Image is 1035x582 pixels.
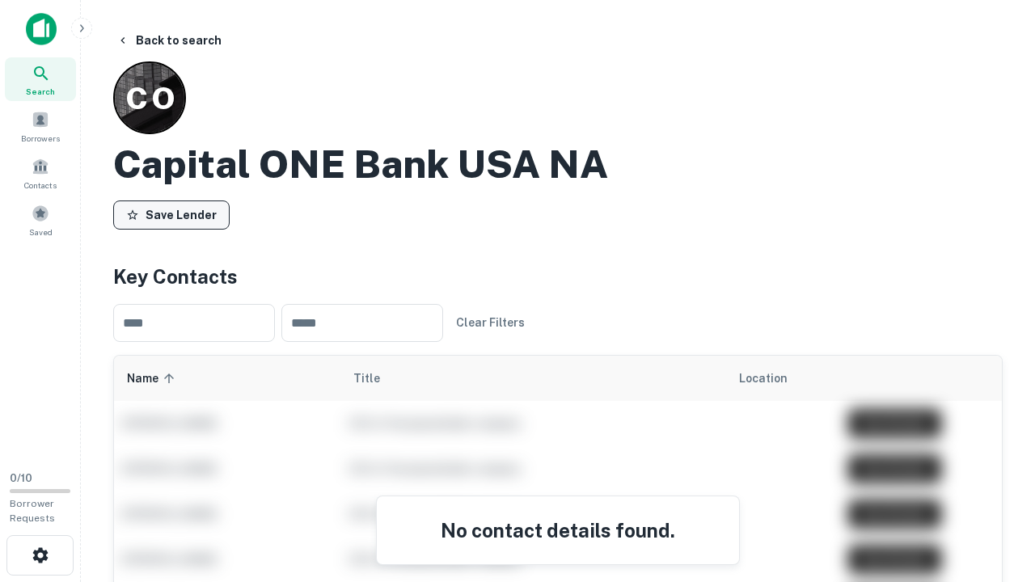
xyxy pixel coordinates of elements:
span: Borrowers [21,132,60,145]
a: Saved [5,198,76,242]
iframe: Chat Widget [954,453,1035,530]
a: Borrowers [5,104,76,148]
img: capitalize-icon.png [26,13,57,45]
h4: Key Contacts [113,262,1003,291]
a: Search [5,57,76,101]
span: 0 / 10 [10,472,32,484]
span: Borrower Requests [10,498,55,524]
p: C O [125,75,174,121]
button: Clear Filters [450,308,531,337]
h2: Capital ONE Bank USA NA [113,141,608,188]
button: Save Lender [113,200,230,230]
h4: No contact details found. [396,516,720,545]
a: Contacts [5,151,76,195]
button: Back to search [110,26,228,55]
span: Search [26,85,55,98]
span: Contacts [24,179,57,192]
span: Saved [29,226,53,238]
